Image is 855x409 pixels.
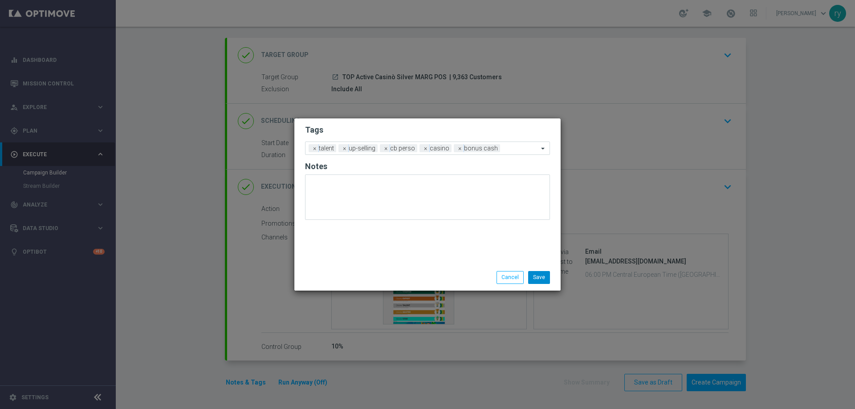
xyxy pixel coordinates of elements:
[388,144,417,152] span: cb perso
[528,271,550,283] button: Save
[422,144,430,152] span: ×
[305,161,550,172] h2: Notes
[427,144,452,152] span: casino
[341,144,349,152] span: ×
[305,125,550,135] h2: Tags
[317,144,336,152] span: talent
[382,144,390,152] span: ×
[305,142,550,155] ng-select: bonus cash, casino, cb perso, talent, up-selling
[311,144,319,152] span: ×
[456,144,464,152] span: ×
[497,271,524,283] button: Cancel
[462,144,500,152] span: bonus cash
[346,144,378,152] span: up-selling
